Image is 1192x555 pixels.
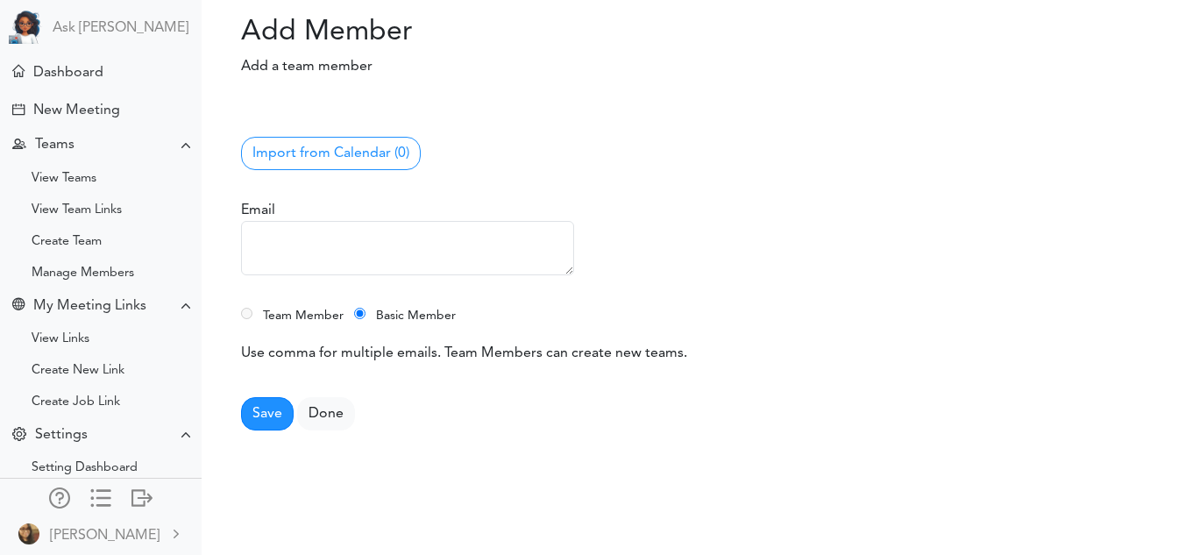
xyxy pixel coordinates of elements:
[33,65,103,82] div: Dashboard
[49,487,70,505] div: Manage Members and Externals
[35,427,88,444] div: Settings
[2,514,200,553] a: [PERSON_NAME]
[32,238,102,246] div: Create Team
[90,487,111,512] a: Change side menu
[12,427,26,444] div: Change Settings
[18,523,39,544] img: +4B+fMAAAABklEQVQDAAxs2c6RX3dzAAAAAElFTkSuQmCC
[32,366,124,375] div: Create New Link
[9,9,44,44] img: Powered by TEAMCAL AI
[32,464,138,473] div: Setting Dashboard
[256,303,351,329] label: Team Member
[131,487,153,505] div: Log out
[12,298,25,315] div: Share Meeting Link
[12,103,25,116] div: Creating Meeting
[241,137,421,170] a: Import from Calendar (0)
[32,335,89,344] div: View Links
[33,298,146,315] div: My Meeting Links
[90,487,111,505] div: Show only icons
[32,206,122,215] div: View Team Links
[32,174,96,183] div: View Teams
[241,343,691,364] p: Use comma for multiple emails. Team Members can create new teams.
[241,200,275,221] label: Email
[215,16,519,49] h2: Add Member
[241,397,294,430] button: Save
[35,137,74,153] div: Teams
[53,19,188,36] a: Ask [PERSON_NAME]
[32,269,134,278] div: Manage Members
[297,397,355,430] a: Done
[50,525,160,546] div: [PERSON_NAME]
[369,303,463,329] label: Basic Member
[32,398,120,407] div: Create Job Link
[12,65,25,77] div: Home
[215,56,519,77] p: Add a team member
[33,103,120,119] div: New Meeting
